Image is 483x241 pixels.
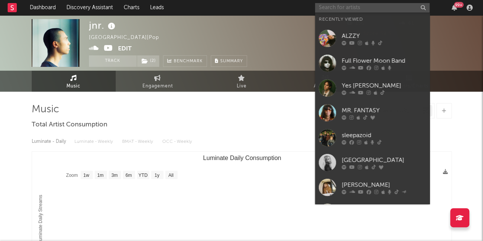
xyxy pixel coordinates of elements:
div: Yes [PERSON_NAME] [342,81,426,90]
button: (2) [137,55,159,67]
a: [GEOGRAPHIC_DATA] [315,150,430,175]
text: YTD [138,173,147,178]
a: Full Flower Moon Band [315,51,430,76]
a: MR. FANTASY [315,100,430,125]
a: sleepazoid [315,125,430,150]
div: [GEOGRAPHIC_DATA] [342,155,426,165]
a: Live [200,71,284,92]
button: Track [89,55,137,67]
span: ( 2 ) [137,55,160,67]
a: Music [32,71,116,92]
button: 99+ [452,5,457,11]
text: 1w [83,173,89,178]
button: Summary [211,55,247,67]
a: Engagement [116,71,200,92]
div: 99 + [454,2,464,8]
a: ALZZY [315,26,430,51]
text: 1y [154,173,159,178]
span: Benchmark [174,57,203,66]
span: Audience [314,82,337,91]
div: Full Flower Moon Band [342,56,426,65]
div: sleepazoid [342,131,426,140]
div: ALZZY [342,31,426,40]
text: 1m [97,173,103,178]
div: MR. FANTASY [342,106,426,115]
span: Engagement [142,82,173,91]
a: smokedope2016 [315,200,430,225]
span: Live [237,82,247,91]
div: jnr. [89,19,117,32]
div: Recently Viewed [319,15,426,24]
div: [GEOGRAPHIC_DATA] | Pop [89,33,168,42]
text: Luminate Daily Consumption [203,155,281,161]
text: Zoom [66,173,78,178]
button: Edit [118,44,132,54]
a: Yes [PERSON_NAME] [315,76,430,100]
div: [PERSON_NAME] [342,180,426,189]
a: [PERSON_NAME] [315,175,430,200]
input: Search for artists [315,3,430,13]
a: Benchmark [163,55,207,67]
text: All [168,173,173,178]
text: 6m [125,173,132,178]
text: 3m [111,173,118,178]
span: Total Artist Consumption [32,120,107,129]
span: Music [66,82,81,91]
span: Summary [220,59,243,63]
a: Audience [284,71,368,92]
